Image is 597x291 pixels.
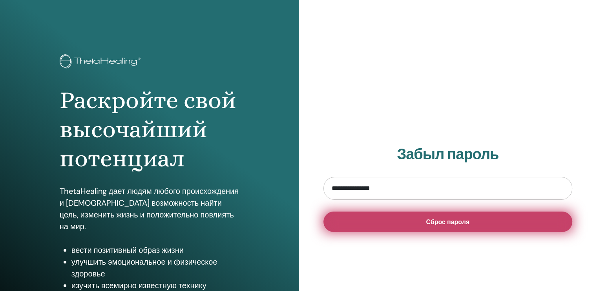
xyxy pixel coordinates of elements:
[71,244,239,256] li: вести позитивный образ жизни
[60,185,239,232] p: ThetaHealing дает людям любого происхождения и [DEMOGRAPHIC_DATA] возможность найти цель, изменит...
[323,212,573,232] button: Сброс пароля
[71,256,239,280] li: улучшить эмоциональное и физическое здоровье
[426,218,469,226] span: Сброс пароля
[323,145,573,164] h2: Забыл пароль
[60,86,239,173] h1: Раскройте свой высочайший потенциал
